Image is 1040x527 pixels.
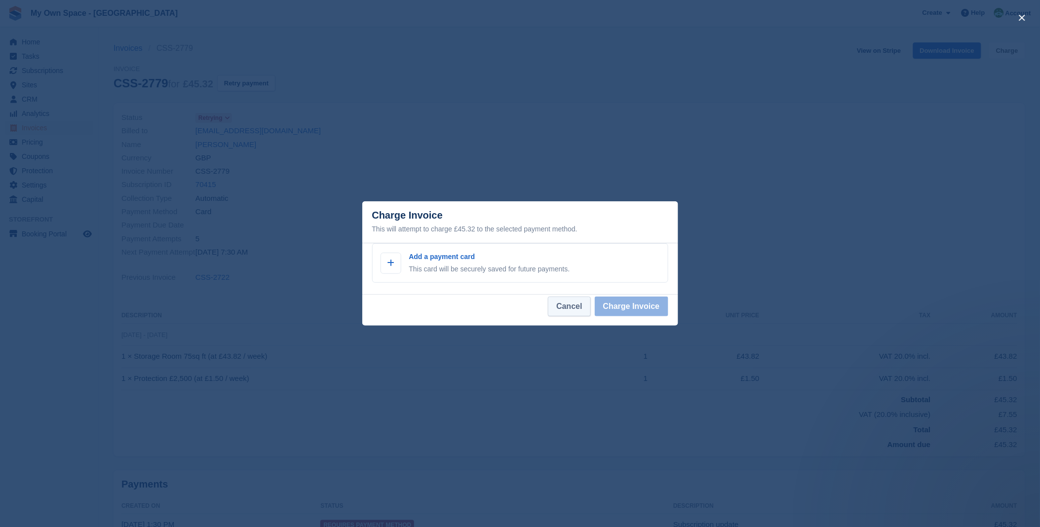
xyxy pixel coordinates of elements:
[595,297,668,316] button: Charge Invoice
[548,297,590,316] button: Cancel
[409,252,570,262] p: Add a payment card
[372,223,668,235] div: This will attempt to charge £45.32 to the selected payment method.
[372,243,668,283] a: Add a payment card This card will be securely saved for future payments.
[409,264,570,274] p: This card will be securely saved for future payments.
[372,210,668,235] div: Charge Invoice
[1014,10,1030,26] button: close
